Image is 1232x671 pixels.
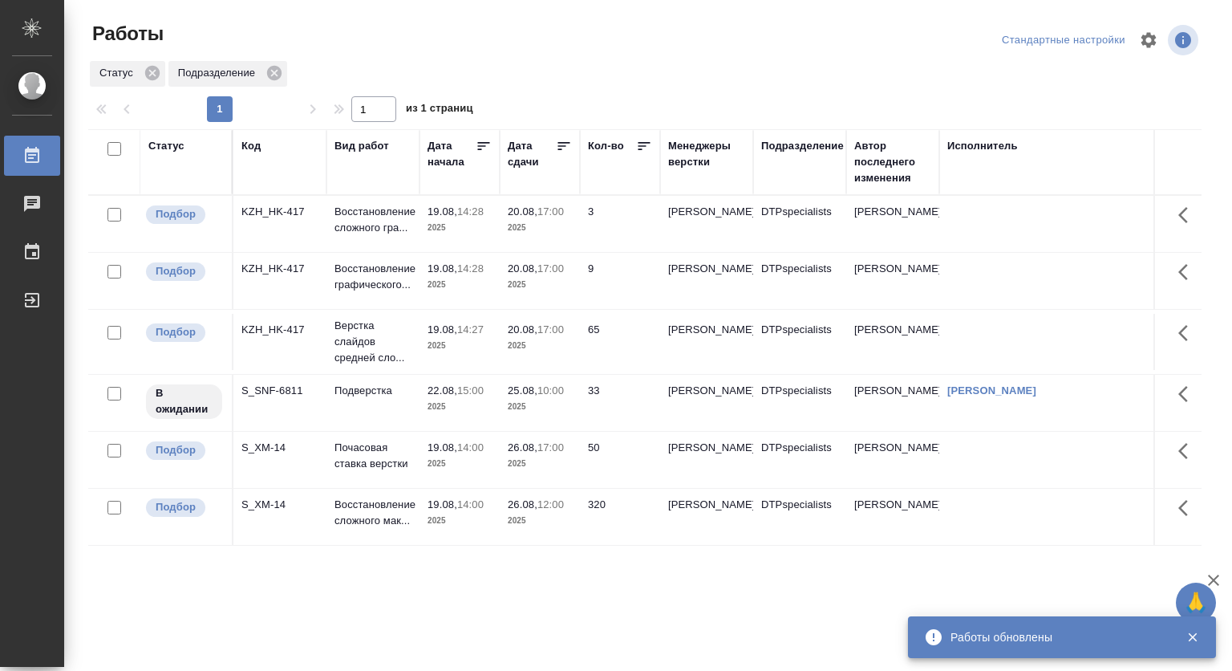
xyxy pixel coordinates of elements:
[537,384,564,396] p: 10:00
[144,497,224,518] div: Можно подбирать исполнителей
[537,323,564,335] p: 17:00
[753,196,846,252] td: DTPspecialists
[668,261,745,277] p: [PERSON_NAME]
[854,138,931,186] div: Автор последнего изменения
[508,456,572,472] p: 2025
[457,384,484,396] p: 15:00
[508,441,537,453] p: 26.08,
[428,262,457,274] p: 19.08,
[947,138,1018,154] div: Исполнитель
[537,262,564,274] p: 17:00
[428,220,492,236] p: 2025
[668,204,745,220] p: [PERSON_NAME]
[457,441,484,453] p: 14:00
[457,498,484,510] p: 14:00
[99,65,139,81] p: Статус
[1169,489,1207,527] button: Здесь прячутся важные кнопки
[588,138,624,154] div: Кол-во
[947,384,1036,396] a: [PERSON_NAME]
[428,205,457,218] p: 19.08,
[334,138,389,154] div: Вид работ
[1176,583,1216,623] button: 🙏
[428,513,492,529] p: 2025
[753,253,846,309] td: DTPspecialists
[668,322,745,338] p: [PERSON_NAME]
[241,204,318,220] div: KZH_HK-417
[1176,630,1209,645] button: Закрыть
[144,204,224,226] div: Можно подбирать исполнителей
[846,432,939,488] td: [PERSON_NAME]
[241,261,318,277] div: KZH_HK-417
[334,204,411,236] p: Восстановление сложного гра...
[508,399,572,415] p: 2025
[144,322,224,344] div: Можно подбирать исполнителей
[508,323,537,335] p: 20.08,
[846,489,939,545] td: [PERSON_NAME]
[428,441,457,453] p: 19.08,
[334,318,411,366] p: Верстка слайдов средней сло...
[508,498,537,510] p: 26.08,
[537,498,564,510] p: 12:00
[508,138,556,170] div: Дата сдачи
[846,314,939,370] td: [PERSON_NAME]
[241,138,261,154] div: Код
[156,499,196,515] p: Подбор
[156,206,196,222] p: Подбор
[508,513,572,529] p: 2025
[1169,432,1207,470] button: Здесь прячутся важные кнопки
[846,253,939,309] td: [PERSON_NAME]
[241,497,318,513] div: S_XM-14
[457,262,484,274] p: 14:28
[334,497,411,529] p: Восстановление сложного мак...
[508,338,572,354] p: 2025
[537,441,564,453] p: 17:00
[241,383,318,399] div: S_SNF-6811
[428,498,457,510] p: 19.08,
[761,138,844,154] div: Подразделение
[668,497,745,513] p: [PERSON_NAME]
[753,489,846,545] td: DTPspecialists
[428,384,457,396] p: 22.08,
[580,375,660,431] td: 33
[428,138,476,170] div: Дата начала
[1168,25,1202,55] span: Посмотреть информацию
[428,399,492,415] p: 2025
[144,383,224,421] div: Исполнитель назначен, приступать к работе пока рано
[1169,314,1207,352] button: Здесь прячутся важные кнопки
[950,629,1162,645] div: Работы обновлены
[580,314,660,370] td: 65
[580,489,660,545] td: 320
[241,322,318,338] div: KZH_HK-417
[1169,196,1207,234] button: Здесь прячутся важные кнопки
[846,196,939,252] td: [PERSON_NAME]
[90,61,165,87] div: Статус
[406,99,473,122] span: из 1 страниц
[428,338,492,354] p: 2025
[334,440,411,472] p: Почасовая ставка верстки
[168,61,287,87] div: Подразделение
[998,28,1129,53] div: split button
[144,440,224,462] div: Можно подбирать исполнителей
[144,261,224,283] div: Можно подбирать исполнителей
[156,263,196,279] p: Подбор
[846,375,939,431] td: [PERSON_NAME]
[668,383,745,399] p: [PERSON_NAME]
[508,205,537,218] p: 20.08,
[753,375,846,431] td: DTPspecialists
[148,138,184,154] div: Статус
[753,314,846,370] td: DTPspecialists
[668,138,745,170] div: Менеджеры верстки
[156,324,196,340] p: Подбор
[1169,375,1207,413] button: Здесь прячутся важные кнопки
[537,205,564,218] p: 17:00
[428,277,492,293] p: 2025
[178,65,261,81] p: Подразделение
[508,384,537,396] p: 25.08,
[334,383,411,399] p: Подверстка
[428,323,457,335] p: 19.08,
[668,440,745,456] p: [PERSON_NAME]
[156,442,196,458] p: Подбор
[88,21,164,47] span: Работы
[156,385,213,417] p: В ожидании
[508,262,537,274] p: 20.08,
